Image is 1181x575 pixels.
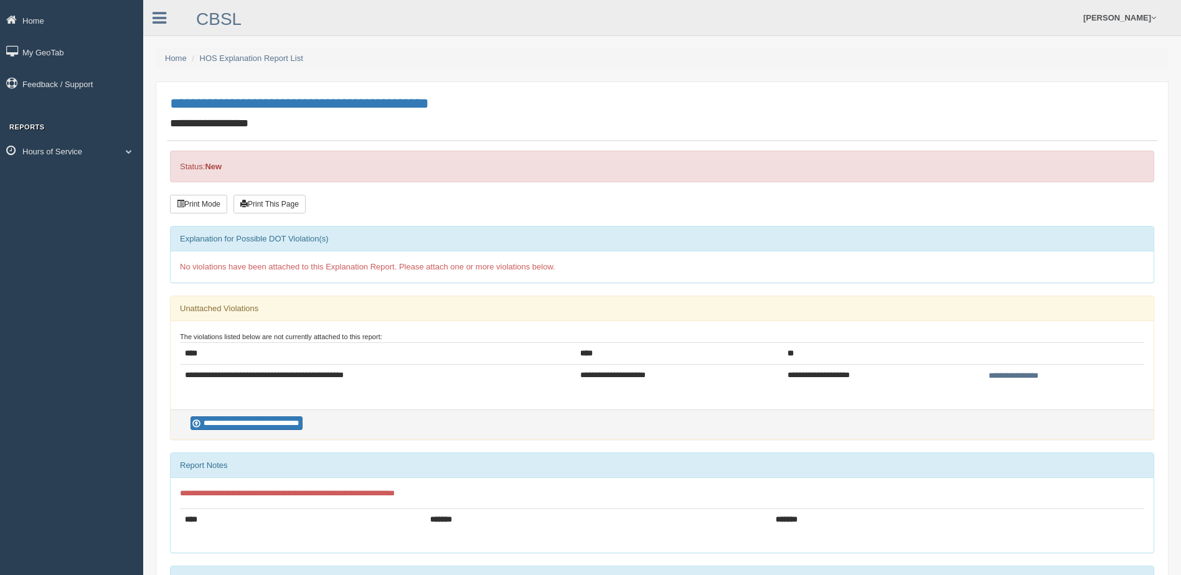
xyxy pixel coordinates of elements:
[233,195,306,213] button: Print This Page
[200,54,303,63] a: HOS Explanation Report List
[171,296,1154,321] div: Unattached Violations
[170,195,227,213] button: Print Mode
[171,227,1154,251] div: Explanation for Possible DOT Violation(s)
[180,262,555,271] span: No violations have been attached to this Explanation Report. Please attach one or more violations...
[180,333,382,340] small: The violations listed below are not currently attached to this report:
[205,162,222,171] strong: New
[171,453,1154,478] div: Report Notes
[165,54,187,63] a: Home
[170,151,1154,182] div: Status:
[196,9,242,29] a: CBSL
